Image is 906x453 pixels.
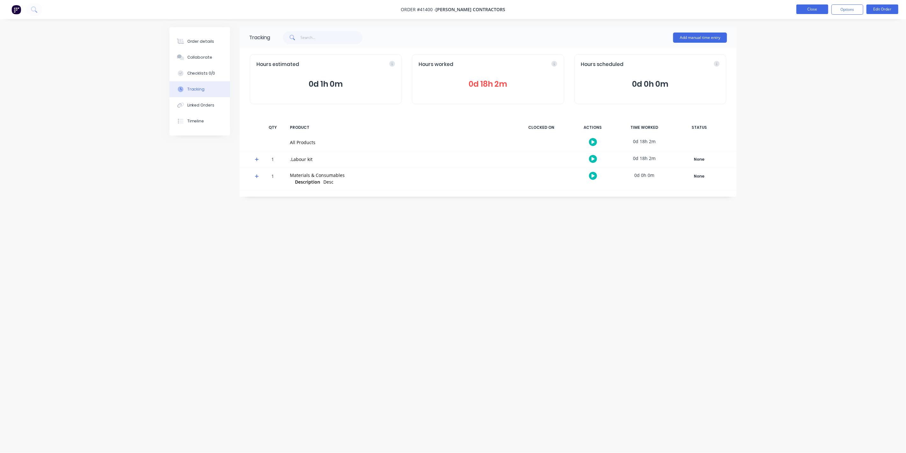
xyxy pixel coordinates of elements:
[290,139,510,146] div: All Products
[435,7,505,13] span: [PERSON_NAME] Contractors
[419,61,453,68] span: Hours worked
[621,168,668,182] div: 0d 0h 0m
[621,151,668,165] div: 0d 18h 2m
[831,4,863,15] button: Options
[323,179,334,185] span: Desc
[169,81,230,97] button: Tracking
[676,155,723,164] button: None
[263,121,282,134] div: QTY
[187,39,214,44] div: Order details
[169,97,230,113] button: Linked Orders
[11,5,21,14] img: Factory
[673,33,727,43] button: Add manual time entry
[187,86,205,92] div: Tracking
[581,78,720,90] span: 0d 0h 0m
[290,172,510,179] div: Materials & Consumables
[621,121,668,134] div: TIME WORKED
[676,155,722,164] div: None
[169,65,230,81] button: Checklists 0/0
[263,169,282,190] div: 1
[676,172,723,181] button: None
[301,31,363,44] input: Search...
[581,61,624,68] span: Hours scheduled
[796,4,828,14] button: Close
[249,34,270,41] div: Tracking
[295,179,320,185] span: Description
[169,49,230,65] button: Collaborate
[419,78,557,90] span: 0d 18h 2m
[569,121,617,134] div: ACTIONS
[187,118,204,124] div: Timeline
[401,7,435,13] span: Order #41400 -
[187,102,215,108] div: Linked Orders
[187,70,215,76] div: Checklists 0/0
[286,121,514,134] div: PRODUCT
[256,78,395,90] span: 0d 1h 0m
[866,4,898,14] button: Edit Order
[672,121,726,134] div: STATUS
[290,156,510,163] div: .Labour kit
[263,152,282,168] div: 1
[256,61,299,68] span: Hours estimated
[676,172,722,180] div: None
[169,113,230,129] button: Timeline
[621,134,668,149] div: 0d 18h 2m
[169,33,230,49] button: Order details
[187,55,212,60] div: Collaborate
[517,121,565,134] div: CLOCKED ON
